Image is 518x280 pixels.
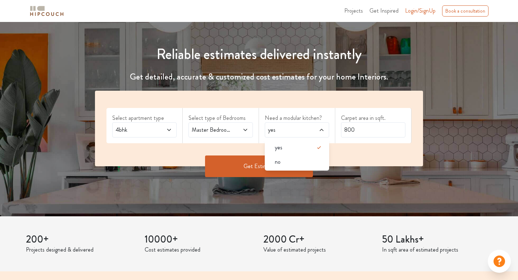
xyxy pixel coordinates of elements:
span: Get Inspired [369,6,399,15]
img: logo-horizontal.svg [29,5,65,17]
span: no [275,158,281,166]
h1: Reliable estimates delivered instantly [91,46,427,63]
label: Carpet area in sqft. [341,114,405,122]
h3: 200+ [26,234,136,246]
button: Get Estimate [205,155,313,177]
span: yes [267,126,310,134]
p: In sqft area of estimated projects [382,245,492,254]
h4: Get detailed, accurate & customized cost estimates for your home Interiors. [91,72,427,82]
span: logo-horizontal.svg [29,3,65,19]
h3: 10000+ [145,234,255,246]
span: yes [275,143,282,152]
p: Value of estimated projects [263,245,373,254]
label: Need a modular kitchen? [265,114,329,122]
label: Select apartment type [112,114,177,122]
span: 4bhk [114,126,158,134]
span: Master Bedroom,Kids Room 1,Guest,Entertainment Den [190,126,234,134]
div: Book a consultation [442,5,489,17]
p: Cost estimates provided [145,245,255,254]
p: Projects designed & delivered [26,245,136,254]
label: Select type of Bedrooms [188,114,253,122]
h3: 50 Lakhs+ [382,234,492,246]
span: Login/SignUp [405,6,436,15]
span: Projects [344,6,363,15]
h3: 2000 Cr+ [263,234,373,246]
input: Enter area sqft [341,122,405,137]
